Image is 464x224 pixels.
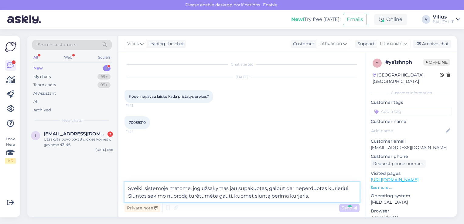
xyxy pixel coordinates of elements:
p: Customer email [371,138,452,144]
span: New chats [62,118,82,123]
a: ViliusBALLZY LIT [433,15,460,24]
div: leading the chat [147,41,184,47]
p: Operating system [371,193,452,199]
span: y [376,61,378,65]
span: Lithuanian [380,40,402,47]
span: Kodel negavau laisko kada pristatys prekes? [129,94,209,99]
div: Customer [291,41,314,47]
p: [MEDICAL_DATA] [371,199,452,205]
div: Vilius [433,15,454,19]
div: [GEOGRAPHIC_DATA], [GEOGRAPHIC_DATA] [373,72,440,85]
p: [EMAIL_ADDRESS][DOMAIN_NAME] [371,144,452,151]
span: Enable [261,2,279,8]
div: New [33,65,43,71]
div: My chats [33,74,51,80]
img: Askly Logo [5,41,16,53]
div: Customer information [371,90,452,96]
span: Search customers [38,42,76,48]
b: New! [291,16,304,22]
span: Vilius [127,40,139,47]
p: Visited pages [371,170,452,177]
div: Look Here [5,136,16,164]
div: Archive chat [413,40,451,48]
div: Request phone number [371,160,426,168]
p: Android 28.0 [371,214,452,221]
span: Lithuanian [319,40,342,47]
a: [URL][DOMAIN_NAME] [371,177,418,182]
div: Web [63,53,73,61]
div: Socials [97,53,112,61]
div: Team chats [33,82,56,88]
p: Customer tags [371,99,452,106]
div: Chat started [125,62,360,67]
span: 11:44 [126,129,149,134]
input: Add a tag [371,107,452,116]
div: Archived [33,107,51,113]
div: 1 / 3 [5,158,16,164]
div: V [422,15,430,24]
div: 3 [107,131,113,137]
div: Try free [DATE]: [291,16,340,23]
span: 70059310 [129,120,146,125]
span: 11:43 [126,103,149,108]
span: Offline [423,59,450,66]
div: 99+ [97,82,111,88]
p: Customer name [371,118,452,125]
div: Online [374,14,407,25]
div: All [33,99,39,105]
span: ievaseferyte@gmail.com [44,131,107,137]
span: i [35,133,36,138]
div: [DATE] 11:18 [96,148,113,152]
div: Support [355,41,375,47]
button: Emails [343,14,367,25]
div: All [32,53,39,61]
div: AI Assistant [33,90,56,97]
div: [DATE] [125,74,360,80]
p: Browser [371,208,452,214]
div: Užsakyta buvo 35-38 dickies kojnes o gavome 43-46 [44,137,113,148]
div: BALLZY LIT [433,19,454,24]
input: Add name [371,127,445,134]
div: 1 [103,65,111,71]
p: Customer phone [371,153,452,160]
p: See more ... [371,185,452,190]
div: 99+ [97,74,111,80]
div: # ya1shnph [385,59,423,66]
